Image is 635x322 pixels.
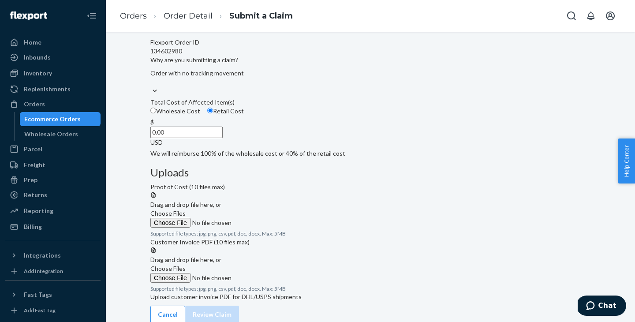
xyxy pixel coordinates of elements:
[563,7,580,25] button: Open Search Box
[5,288,101,302] button: Fast Tags
[24,222,42,231] div: Billing
[24,176,37,184] div: Prep
[5,142,101,156] a: Parcel
[150,118,590,127] div: $
[5,188,101,202] a: Returns
[150,127,223,138] input: $USD
[213,107,244,115] span: Retail Cost
[24,38,41,47] div: Home
[20,112,101,126] a: Ecommerce Orders
[150,108,156,113] input: Wholesale Cost
[5,158,101,172] a: Freight
[150,210,186,217] span: Choose Files
[5,204,101,218] a: Reporting
[150,56,590,64] p: Why are you submitting a claim?
[618,139,635,183] button: Help Center
[24,100,45,109] div: Orders
[24,130,78,139] div: Wholesale Orders
[229,11,293,21] a: Submit a Claim
[601,7,619,25] button: Open account menu
[150,138,590,147] div: USD
[150,230,590,237] p: Supported file types: jpg, png, csv, pdf, doc, docx. Max: 5MB
[150,47,590,56] div: 134602980
[24,191,47,199] div: Returns
[5,82,101,96] a: Replenishments
[150,265,186,272] span: Choose Files
[83,7,101,25] button: Close Navigation
[24,115,81,124] div: Ecommerce Orders
[24,251,61,260] div: Integrations
[120,11,147,21] a: Orders
[24,206,53,215] div: Reporting
[5,97,101,111] a: Orders
[150,200,590,209] div: Drag and drop file here, or
[24,307,56,314] div: Add Fast Tag
[582,7,600,25] button: Open notifications
[5,35,101,49] a: Home
[150,183,225,191] span: Proof of Cost (10 files max)
[24,69,52,78] div: Inventory
[150,149,590,158] p: We will reimburse 100% of the wholesale cost or 40% of the retail cost
[5,248,101,262] button: Integrations
[150,98,235,106] span: Total Cost of Affected Item(s)
[5,173,101,187] a: Prep
[150,218,270,228] input: Choose Files
[24,53,51,62] div: Inbounds
[5,305,101,316] a: Add Fast Tag
[113,3,300,29] ol: breadcrumbs
[5,50,101,64] a: Inbounds
[164,11,213,21] a: Order Detail
[24,161,45,169] div: Freight
[5,266,101,277] a: Add Integration
[5,220,101,234] a: Billing
[150,22,590,34] h3: Details
[150,38,590,47] div: Flexport Order ID
[10,11,47,20] img: Flexport logo
[150,255,590,264] div: Drag and drop file here, or
[578,296,626,318] iframe: Opens a widget where you can chat to one of our agents
[20,127,101,141] a: Wholesale Orders
[5,66,101,80] a: Inventory
[24,85,71,94] div: Replenishments
[150,285,590,292] p: Supported file types: jpg, png, csv, pdf, doc, docx. Max: 5MB
[156,107,200,115] span: Wholesale Cost
[150,292,590,301] p: Upload customer invoice PDF for DHL/USPS shipments
[24,145,42,154] div: Parcel
[150,69,590,78] div: Order with no tracking movement
[24,267,63,275] div: Add Integration
[24,290,52,299] div: Fast Tags
[207,108,213,113] input: Retail Cost
[150,238,250,246] span: Customer Invoice PDF (10 files max)
[150,273,270,283] input: Choose Files
[150,167,590,178] h3: Uploads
